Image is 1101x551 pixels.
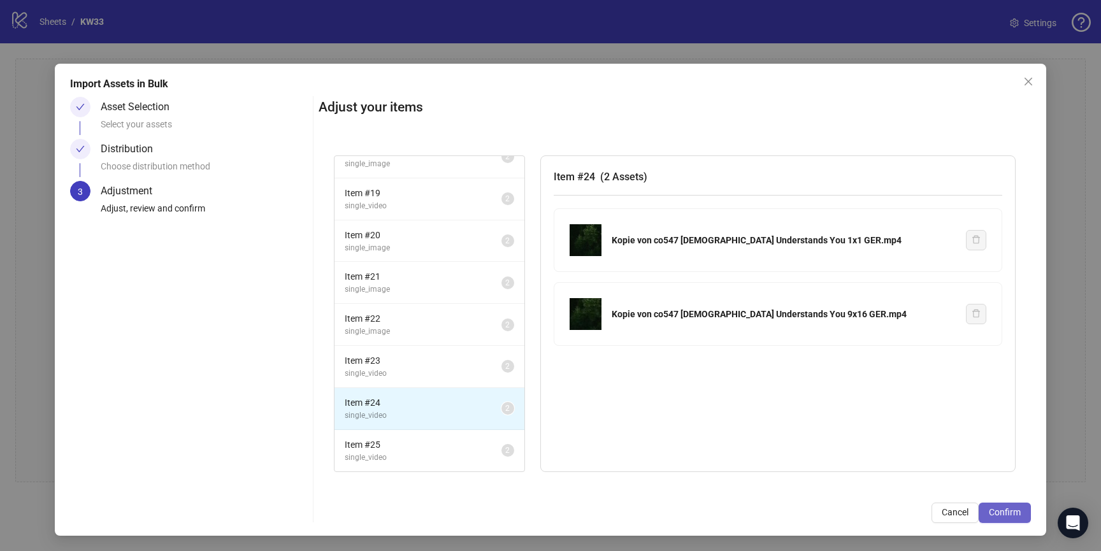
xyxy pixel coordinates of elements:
sup: 2 [501,150,514,163]
span: single_video [345,200,501,212]
span: single_image [345,283,501,296]
div: Kopie von co547 [DEMOGRAPHIC_DATA] Understands You 9x16 GER.mp4 [612,307,956,321]
span: Item # 19 [345,186,501,200]
div: Import Assets in Bulk [70,76,1030,92]
span: 2 [505,362,510,371]
span: check [76,145,85,154]
span: Item # 24 [345,396,501,410]
div: Adjust, review and confirm [101,201,308,223]
span: 2 [505,236,510,245]
span: 2 [505,278,510,287]
h2: Adjust your items [319,97,1031,118]
span: Item # 22 [345,311,501,326]
span: single_image [345,158,501,170]
img: Kopie von co547 God Understands You 1x1 GER.mp4 [570,224,601,256]
sup: 2 [501,318,514,331]
span: Item # 21 [345,269,501,283]
span: 2 [505,446,510,455]
button: Cancel [932,503,979,523]
button: Confirm [979,503,1031,523]
span: single_image [345,242,501,254]
sup: 2 [501,360,514,373]
span: single_video [345,452,501,464]
span: 2 [505,404,510,413]
span: check [76,103,85,111]
span: ( 2 Assets ) [600,171,647,183]
div: Select your assets [101,117,308,139]
button: Delete [966,304,986,324]
span: Confirm [989,507,1021,517]
span: 3 [78,187,83,197]
div: Distribution [101,139,163,159]
div: Choose distribution method [101,159,308,181]
button: Close [1018,71,1039,92]
sup: 2 [501,192,514,205]
div: Adjustment [101,181,162,201]
span: 2 [505,194,510,203]
span: Item # 23 [345,354,501,368]
button: Delete [966,230,986,250]
span: single_video [345,368,501,380]
h3: Item # 24 [554,169,1002,185]
span: 2 [505,320,510,329]
span: Cancel [942,507,968,517]
div: Open Intercom Messenger [1058,508,1088,538]
sup: 2 [501,234,514,247]
div: Kopie von co547 [DEMOGRAPHIC_DATA] Understands You 1x1 GER.mp4 [612,233,956,247]
sup: 2 [501,402,514,415]
img: Kopie von co547 God Understands You 9x16 GER.mp4 [570,298,601,330]
sup: 2 [501,444,514,457]
span: 2 [505,152,510,161]
sup: 2 [501,276,514,289]
span: single_video [345,410,501,422]
span: close [1023,76,1033,87]
span: Item # 20 [345,228,501,242]
span: single_image [345,326,501,338]
span: Item # 25 [345,438,501,452]
div: Asset Selection [101,97,180,117]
